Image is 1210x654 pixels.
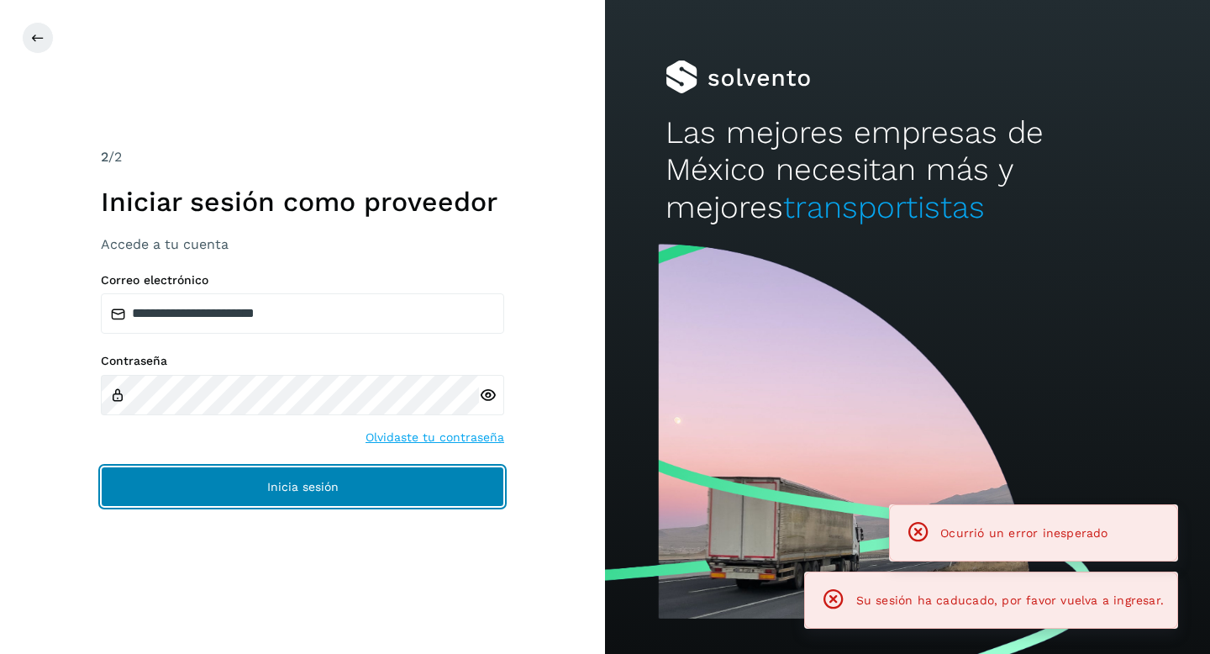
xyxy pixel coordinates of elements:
[665,114,1149,226] h2: Las mejores empresas de México necesitan más y mejores
[366,429,504,446] a: Olvidaste tu contraseña
[101,186,504,218] h1: Iniciar sesión como proveedor
[101,467,504,507] button: Inicia sesión
[101,273,504,287] label: Correo electrónico
[940,526,1107,540] span: Ocurrió un error inesperado
[101,236,504,252] h3: Accede a tu cuenta
[101,354,504,368] label: Contraseña
[101,147,504,167] div: /2
[783,189,985,225] span: transportistas
[856,593,1164,607] span: Su sesión ha caducado, por favor vuelva a ingresar.
[267,481,339,493] span: Inicia sesión
[101,149,108,165] span: 2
